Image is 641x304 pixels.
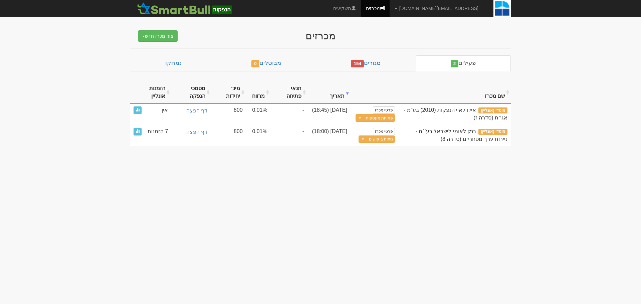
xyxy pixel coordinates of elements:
[246,103,271,125] td: 0.01%
[307,81,351,104] th: תאריך : activate to sort column ascending
[251,60,259,67] span: 0
[373,106,395,114] a: פרטי מכרז
[211,103,246,125] td: 800
[162,106,168,114] span: אין
[148,128,168,135] span: 7 הזמנות
[398,81,511,104] th: שם מכרז : activate to sort column ascending
[367,135,395,143] a: ניתוח ביקושים
[190,30,451,41] div: מכרזים
[451,60,459,67] span: 2
[478,107,507,113] span: מוסדי (אונליין)
[351,60,364,67] span: 154
[416,55,511,71] a: פעילים
[271,81,307,104] th: תנאי פתיחה : activate to sort column ascending
[307,103,351,125] td: [DATE] (18:45)
[478,129,507,135] span: מוסדי (אונליין)
[316,55,416,71] a: סגורים
[175,106,208,115] a: דף הפצה
[138,30,178,42] button: צור מכרז חדש
[364,114,395,122] button: פתיחת מעטפות
[211,81,246,104] th: מינ׳ יחידות : activate to sort column ascending
[216,55,316,71] a: מבוטלים
[307,125,351,146] td: [DATE] (18:00)
[246,125,271,146] td: 0.01%
[130,55,216,71] a: נמחקו
[404,107,507,120] span: איי.די.איי הנפקות (2010) בע"מ - אג״ח (סדרה ז)
[175,128,208,137] a: דף הפצה
[246,81,271,104] th: מרווח : activate to sort column ascending
[135,2,233,15] img: SmartBull Logo
[271,103,307,125] td: -
[416,128,507,142] span: בנק לאומי לישראל בע``מ - ניירות ערך מסחריים (סדרה 8)
[130,81,171,104] th: הזמנות אונליין : activate to sort column ascending
[373,128,395,135] a: פרטי מכרז
[171,81,211,104] th: מסמכי הנפקה : activate to sort column ascending
[211,125,246,146] td: 800
[271,125,307,146] td: -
